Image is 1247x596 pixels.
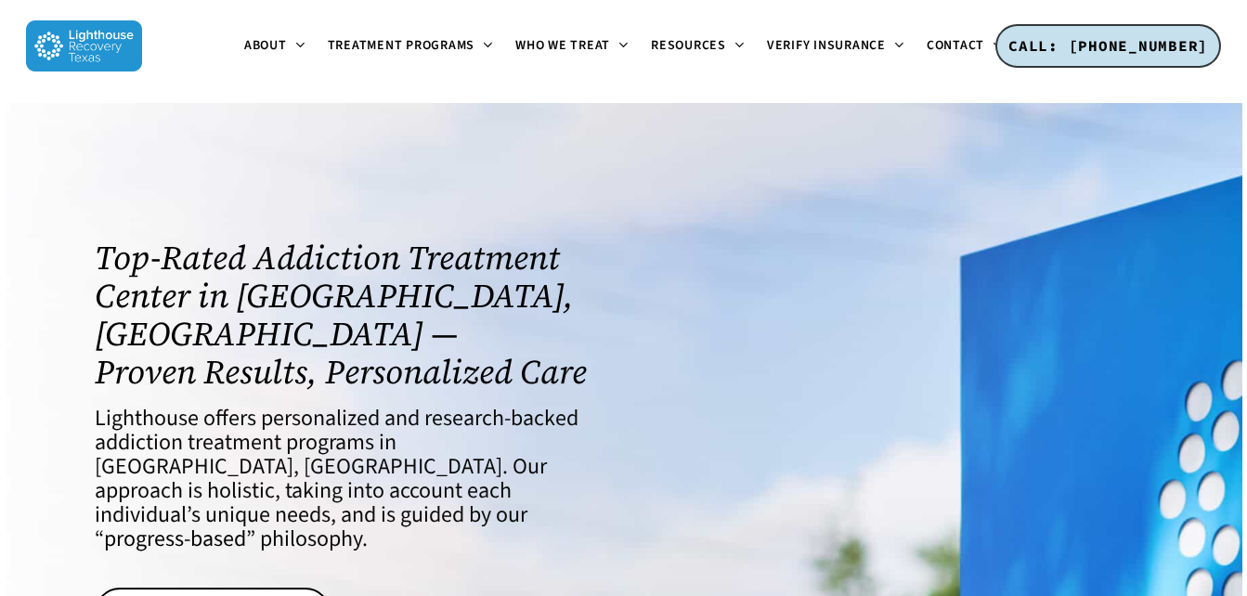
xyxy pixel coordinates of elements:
a: About [233,39,317,54]
a: Who We Treat [504,39,640,54]
a: CALL: [PHONE_NUMBER] [995,24,1221,69]
span: Verify Insurance [767,36,886,55]
span: Resources [651,36,726,55]
span: CALL: [PHONE_NUMBER] [1008,36,1208,55]
a: progress-based [104,523,246,555]
a: Treatment Programs [317,39,505,54]
img: Lighthouse Recovery Texas [26,20,142,71]
a: Resources [640,39,756,54]
h1: Top-Rated Addiction Treatment Center in [GEOGRAPHIC_DATA], [GEOGRAPHIC_DATA] — Proven Results, Pe... [95,239,602,391]
span: Contact [927,36,984,55]
span: Treatment Programs [328,36,475,55]
span: About [244,36,287,55]
span: Who We Treat [515,36,610,55]
h4: Lighthouse offers personalized and research-backed addiction treatment programs in [GEOGRAPHIC_DA... [95,407,602,551]
a: Contact [916,39,1014,54]
a: Verify Insurance [756,39,916,54]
